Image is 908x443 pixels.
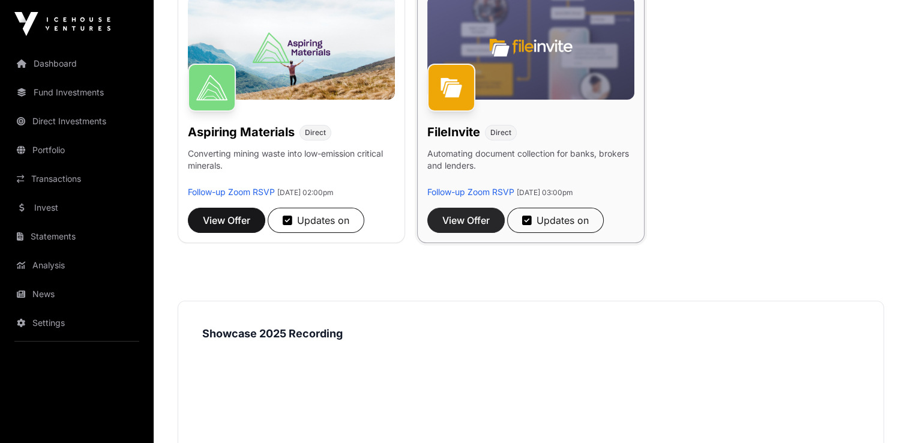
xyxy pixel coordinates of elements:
button: View Offer [427,208,505,233]
p: Converting mining waste into low-emission critical minerals. [188,148,395,186]
a: Portfolio [10,137,144,163]
span: View Offer [442,213,490,228]
span: Direct [305,128,326,137]
a: Fund Investments [10,79,144,106]
span: View Offer [203,213,250,228]
span: Direct [490,128,511,137]
strong: Showcase 2025 Recording [202,327,343,340]
a: Follow-up Zoom RSVP [188,187,275,197]
h1: Aspiring Materials [188,124,295,140]
h1: FileInvite [427,124,480,140]
img: Aspiring Materials [188,64,236,112]
a: Transactions [10,166,144,192]
a: Direct Investments [10,108,144,134]
div: Updates on [283,213,349,228]
p: Automating document collection for banks, brokers and lenders. [427,148,634,186]
a: Invest [10,194,144,221]
a: News [10,281,144,307]
a: Follow-up Zoom RSVP [427,187,514,197]
img: Icehouse Ventures Logo [14,12,110,36]
a: Settings [10,310,144,336]
a: Dashboard [10,50,144,77]
div: Updates on [522,213,589,228]
button: View Offer [188,208,265,233]
span: [DATE] 03:00pm [517,188,573,197]
button: Updates on [507,208,604,233]
button: Updates on [268,208,364,233]
a: Analysis [10,252,144,279]
span: [DATE] 02:00pm [277,188,334,197]
a: Statements [10,223,144,250]
iframe: Chat Widget [848,385,908,443]
img: FileInvite [427,64,475,112]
